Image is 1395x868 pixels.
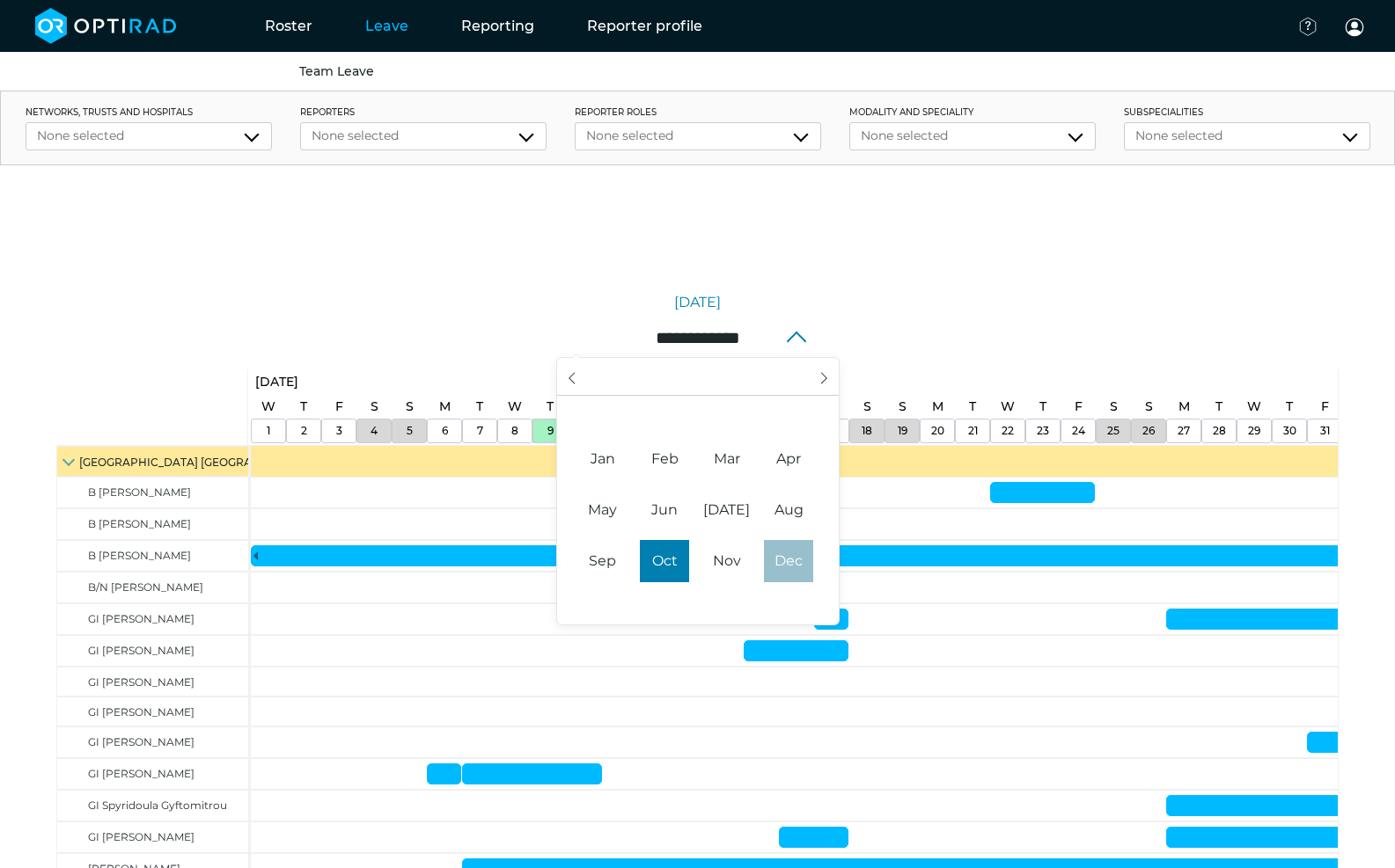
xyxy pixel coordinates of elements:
[437,419,452,442] a: October 6, 2025
[857,419,877,442] a: October 18, 2025
[1244,419,1265,442] a: October 29, 2025
[88,549,191,562] span: B [PERSON_NAME]
[88,517,191,530] span: B [PERSON_NAME]
[928,394,948,419] a: October 20, 2025
[849,106,1096,119] label: Modality and Speciality
[401,394,418,419] a: October 5, 2025
[262,419,275,442] a: October 1, 2025
[764,489,813,531] span: August 1, 2025
[88,675,195,689] span: GI [PERSON_NAME]
[578,438,628,480] span: January 1, 2025
[575,106,821,119] label: Reporter roles
[300,106,547,119] label: Reporters
[503,394,526,419] a: October 8, 2025
[1124,106,1370,119] label: Subspecialities
[472,394,488,419] a: October 7, 2025
[1105,394,1122,419] a: October 25, 2025
[366,394,383,419] a: October 4, 2025
[88,644,195,657] span: GI [PERSON_NAME]
[578,540,628,582] span: September 1, 2025
[332,419,347,442] a: October 3, 2025
[1141,394,1157,419] a: October 26, 2025
[37,127,261,145] div: None selected
[1316,419,1334,442] a: October 31, 2025
[473,419,488,442] a: October 7, 2025
[640,540,689,582] span: October 1, 2025
[1243,394,1266,419] a: October 29, 2025
[1281,394,1297,419] a: October 30, 2025
[894,394,911,419] a: October 19, 2025
[296,394,312,419] a: October 2, 2025
[331,394,348,419] a: October 3, 2025
[640,489,689,531] span: June 1, 2025
[542,394,558,419] a: October 9, 2025
[79,456,319,469] span: [GEOGRAPHIC_DATA] [GEOGRAPHIC_DATA]
[366,419,382,442] a: October 4, 2025
[893,419,912,442] a: October 19, 2025
[1173,419,1194,442] a: October 27, 2025
[435,394,455,419] a: October 6, 2025
[312,127,535,145] div: None selected
[674,292,721,313] a: [DATE]
[764,438,813,480] span: April 1, 2025
[965,394,980,419] a: October 21, 2025
[88,705,195,718] span: GI [PERSON_NAME]
[35,8,177,44] img: brand-opti-rad-logos-blue-and-white-d2f68631ba2948856bd03f2d395fb146ddc8fb01b4b6e9315ea85fa773367...
[861,127,1084,145] div: None selected
[88,735,195,748] span: GI [PERSON_NAME]
[702,540,752,582] span: November 1, 2025
[859,394,876,419] a: October 18, 2025
[88,799,227,812] span: GI Spyridoula Gyftomitrou
[702,438,752,480] span: March 1, 2025
[1279,419,1301,442] a: October 30, 2025
[88,485,191,499] span: B [PERSON_NAME]
[88,612,195,625] span: GI [PERSON_NAME]
[88,767,195,780] span: GI [PERSON_NAME]
[402,419,417,442] a: October 5, 2025
[996,394,1019,419] a: October 22, 2025
[640,438,689,480] span: February 1, 2025
[88,830,195,843] span: GI [PERSON_NAME]
[927,419,949,442] a: October 20, 2025
[1138,419,1159,442] a: October 26, 2025
[669,368,727,386] input: Year
[997,419,1018,442] a: October 22, 2025
[257,394,280,419] a: October 1, 2025
[586,127,810,145] div: None selected
[1208,419,1230,442] a: October 28, 2025
[1103,419,1124,442] a: October 25, 2025
[1068,419,1090,442] a: October 24, 2025
[26,106,272,119] label: networks, trusts and hospitals
[299,63,374,79] a: Team Leave
[1035,394,1051,419] a: October 23, 2025
[1032,419,1054,442] a: October 23, 2025
[1317,394,1333,419] a: October 31, 2025
[1174,394,1194,419] a: October 27, 2025
[1070,394,1087,419] a: October 24, 2025
[964,419,982,442] a: October 21, 2025
[764,540,813,582] span: December 1, 2025
[88,580,203,594] span: B/N [PERSON_NAME]
[578,489,628,531] span: May 1, 2025
[297,419,312,442] a: October 2, 2025
[251,369,303,395] a: October 1, 2025
[543,419,558,442] a: October 9, 2025
[702,489,752,531] span: July 1, 2025
[507,419,523,442] a: October 8, 2025
[1135,127,1359,145] div: None selected
[1211,394,1227,419] a: October 28, 2025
